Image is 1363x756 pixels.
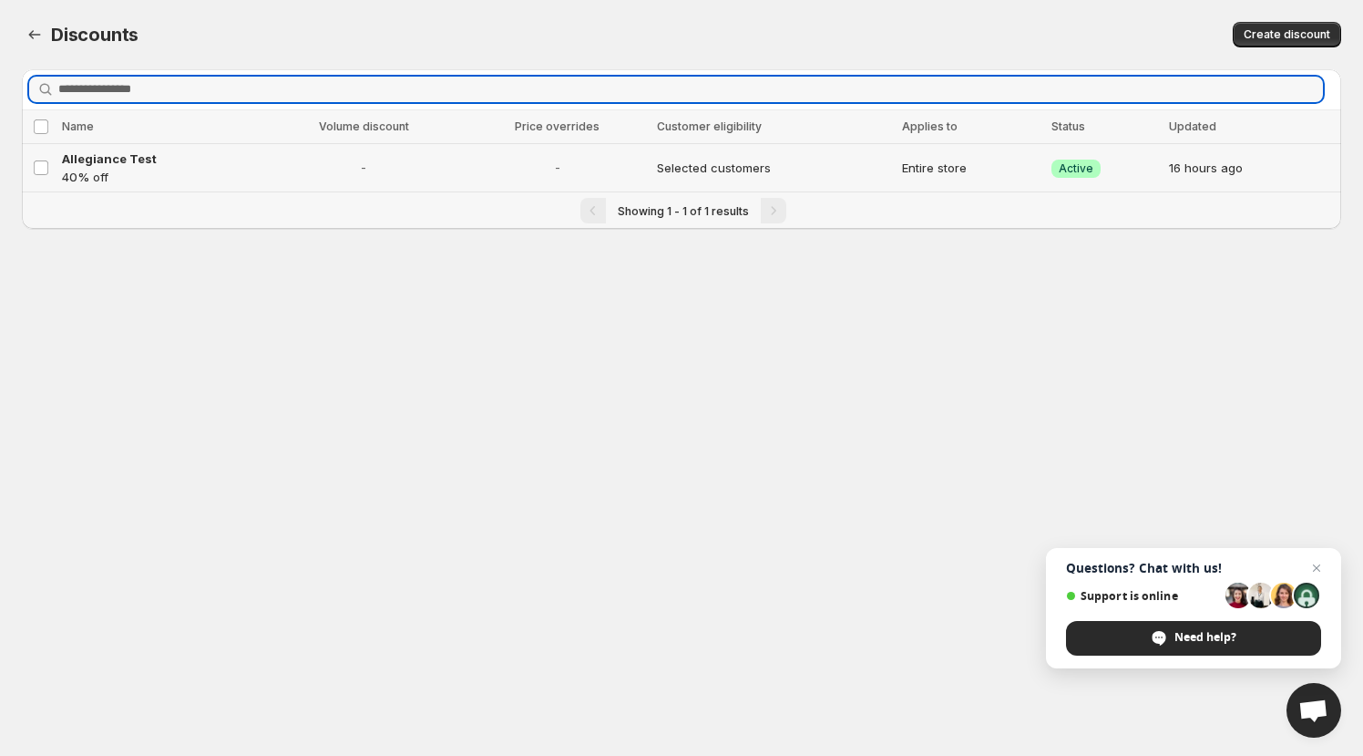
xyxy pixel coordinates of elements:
[1163,144,1341,192] td: 16 hours ago
[1286,683,1341,738] a: Open chat
[319,119,409,133] span: Volume discount
[468,159,645,177] span: -
[22,192,1341,229] nav: Pagination
[51,24,138,46] span: Discounts
[657,119,762,133] span: Customer eligibility
[62,119,94,133] span: Name
[618,204,749,218] span: Showing 1 - 1 of 1 results
[515,119,600,133] span: Price overrides
[902,119,958,133] span: Applies to
[22,22,47,47] button: Back to dashboard
[1066,621,1321,656] span: Need help?
[270,159,457,177] span: -
[1233,22,1341,47] button: Create discount
[1066,589,1219,603] span: Support is online
[1244,27,1330,42] span: Create discount
[62,150,259,168] a: Allegiance Test
[1059,161,1093,176] span: Active
[1174,629,1236,646] span: Need help?
[1051,119,1085,133] span: Status
[1066,561,1321,575] span: Questions? Chat with us!
[651,144,897,192] td: Selected customers
[62,151,157,166] span: Allegiance Test
[897,144,1045,192] td: Entire store
[1169,119,1216,133] span: Updated
[62,168,259,186] p: 40% off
